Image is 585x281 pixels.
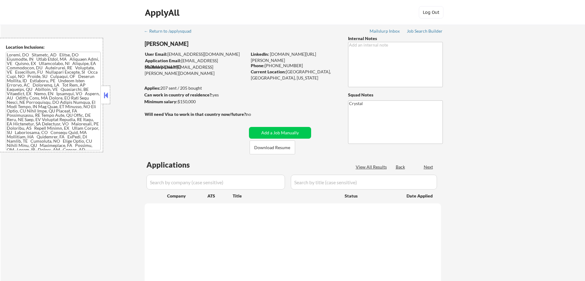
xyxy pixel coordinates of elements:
strong: Phone: [251,63,265,68]
div: no [246,111,264,117]
input: Search by title (case sensitive) [291,175,437,189]
div: [EMAIL_ADDRESS][DOMAIN_NAME] [145,51,247,57]
strong: Can work in country of residence?: [144,92,213,97]
div: [PERSON_NAME] [145,40,271,48]
div: [GEOGRAPHIC_DATA], [GEOGRAPHIC_DATA], [US_STATE] [251,69,338,81]
div: ApplyAll [145,7,181,18]
div: Location Inclusions: [6,44,101,50]
strong: Applies: [144,85,160,91]
div: Job Search Builder [407,29,443,33]
div: Status [345,190,398,201]
div: ATS [207,193,233,199]
div: [EMAIL_ADDRESS][PERSON_NAME][DOMAIN_NAME] [145,64,247,76]
a: [DOMAIN_NAME][URL][PERSON_NAME] [251,51,316,63]
div: [EMAIL_ADDRESS][DOMAIN_NAME] [145,58,247,70]
div: Back [396,164,406,170]
strong: Application Email: [145,58,181,63]
div: Next [424,164,434,170]
strong: Mailslurp Email: [145,64,177,70]
strong: Minimum salary: [144,99,178,104]
div: yes [144,92,245,98]
strong: LinkedIn: [251,51,269,57]
div: Title [233,193,339,199]
div: $150,000 [144,99,247,105]
button: Log Out [419,6,443,18]
button: Add a Job Manually [249,127,311,139]
div: [PHONE_NUMBER] [251,63,338,69]
button: Download Resume [250,140,295,154]
div: ← Return to /applysquad [144,29,197,33]
div: Company [167,193,207,199]
strong: Will need Visa to work in that country now/future?: [145,112,247,117]
strong: User Email: [145,51,167,57]
div: Squad Notes [348,92,443,98]
a: ← Return to /applysquad [144,29,197,35]
strong: Current Location: [251,69,286,74]
div: 207 sent / 205 bought [144,85,247,91]
div: Mailslurp Inbox [370,29,400,33]
div: View All Results [356,164,389,170]
div: Date Applied [407,193,434,199]
a: Job Search Builder [407,29,443,35]
a: Mailslurp Inbox [370,29,400,35]
div: Internal Notes [348,35,443,42]
input: Search by company (case sensitive) [146,175,285,189]
div: Applications [146,161,207,169]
